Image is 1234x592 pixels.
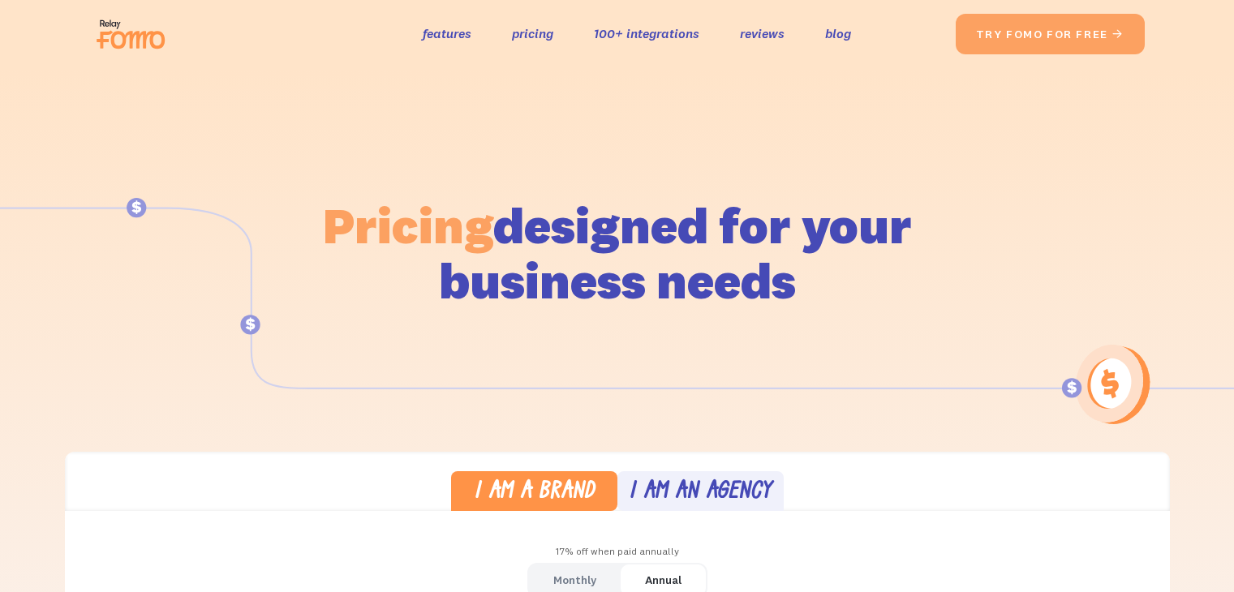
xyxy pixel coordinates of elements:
[740,22,785,45] a: reviews
[423,22,471,45] a: features
[512,22,553,45] a: pricing
[956,14,1145,54] a: try fomo for free
[553,568,596,592] div: Monthly
[825,22,851,45] a: blog
[645,568,681,592] div: Annual
[594,22,699,45] a: 100+ integrations
[629,481,772,504] div: I am an agency
[65,540,1170,564] div: 17% off when paid annually
[474,481,595,504] div: I am a brand
[1111,27,1124,41] span: 
[322,198,913,308] h1: designed for your business needs
[323,194,493,256] span: Pricing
